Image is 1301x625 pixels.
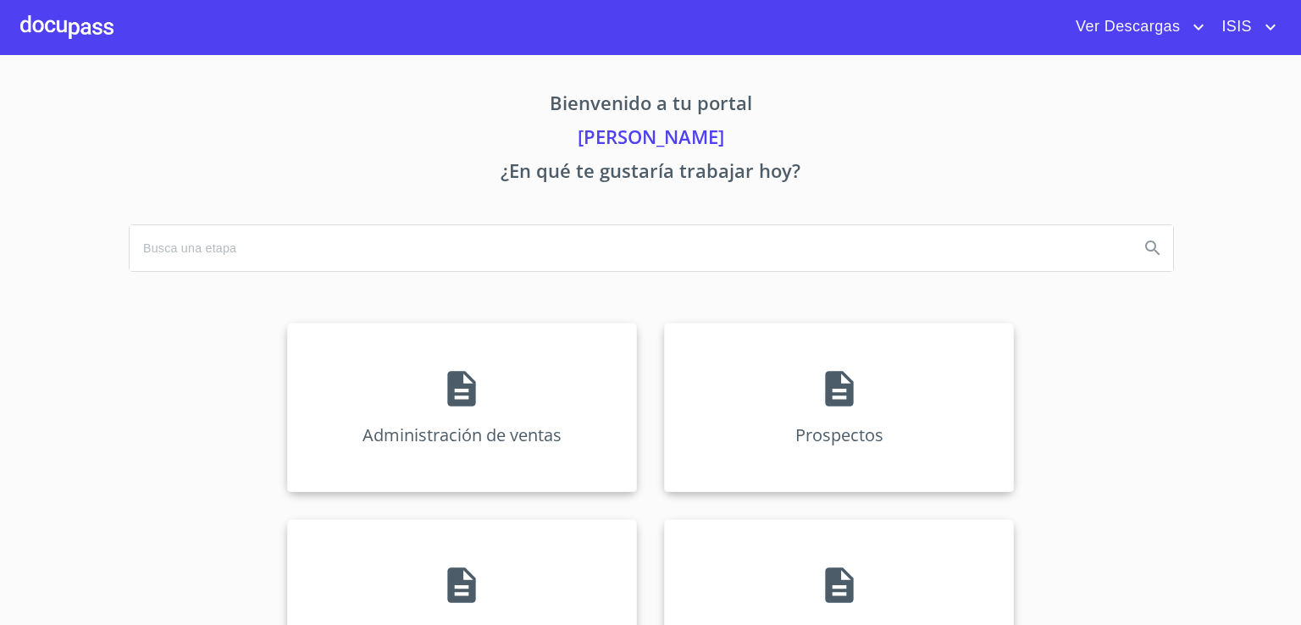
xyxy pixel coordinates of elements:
span: ISIS [1209,14,1260,41]
p: Prospectos [795,423,883,446]
button: Search [1132,228,1173,268]
p: ¿En qué te gustaría trabajar hoy? [129,157,1172,191]
input: search [130,225,1126,271]
p: Administración de ventas [363,423,562,446]
button: account of current user [1209,14,1281,41]
span: Ver Descargas [1063,14,1188,41]
p: Bienvenido a tu portal [129,89,1172,123]
button: account of current user [1063,14,1209,41]
p: [PERSON_NAME] [129,123,1172,157]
